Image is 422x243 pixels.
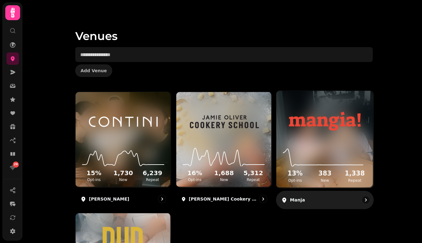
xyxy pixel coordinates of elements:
p: Opt-ins [181,177,208,182]
h2: 13 % [281,169,309,178]
h2: 15 % [81,169,107,177]
h2: 383 [311,169,338,178]
a: ManjaManja13%Opt-ins383New1,338RepeatManja [276,91,374,209]
p: Repeat [341,178,368,183]
p: [PERSON_NAME] [89,196,129,202]
a: ContiniContini15%Opt-ins1,730New6,239Repeat[PERSON_NAME] [75,92,171,208]
h2: 1,688 [211,169,237,177]
svg: go to [363,197,369,203]
h1: Venues [75,15,373,42]
p: Manja [290,197,305,203]
svg: go to [260,196,266,202]
span: Add Venue [81,68,107,73]
p: Opt-ins [81,177,107,182]
p: Opt-ins [281,178,309,183]
button: Add Venue [75,64,112,77]
svg: go to [159,196,165,202]
p: New [211,177,237,182]
p: [PERSON_NAME] Cookery School [189,196,256,202]
a: 29 [7,161,19,174]
p: New [110,177,136,182]
img: Contini [87,102,159,141]
p: Repeat [139,177,166,182]
a: Jamie Oliver Cookery SchoolJamie Oliver Cookery School16%Opt-ins1,688New5,312Repeat[PERSON_NAME] ... [176,92,272,208]
p: Repeat [240,177,266,182]
h2: 1,730 [110,169,136,177]
span: 29 [14,162,18,167]
p: New [311,178,338,183]
img: Jamie Oliver Cookery School [188,102,260,141]
img: Manja [288,101,361,141]
h2: 1,338 [341,169,368,178]
h2: 16 % [181,169,208,177]
h2: 6,239 [139,169,166,177]
h2: 5,312 [240,169,266,177]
